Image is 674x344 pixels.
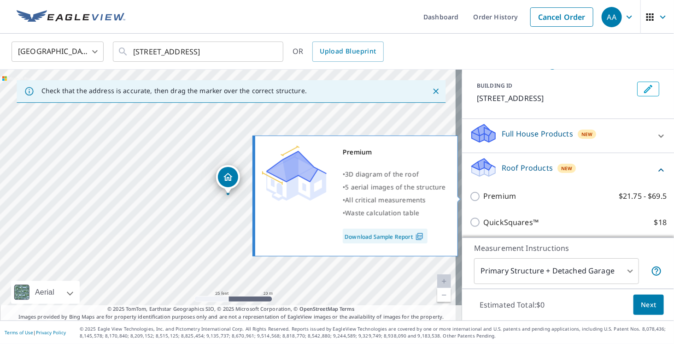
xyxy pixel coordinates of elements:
[641,299,656,311] span: Next
[637,82,659,96] button: Edit building 1
[619,190,667,202] p: $21.75 - $69.5
[32,281,57,304] div: Aerial
[293,42,384,62] div: OR
[320,46,376,57] span: Upload Blueprint
[343,207,446,219] div: •
[561,165,573,172] span: New
[477,82,512,89] p: BUILDING ID
[133,39,264,65] input: Search by address or latitude-longitude
[262,146,327,201] img: Premium
[651,266,662,277] span: Your report will include the primary structure and a detached garage if one exists.
[345,196,426,204] span: All critical measurements
[299,305,338,312] a: OpenStreetMap
[312,42,383,62] a: Upload Blueprint
[11,281,80,304] div: Aerial
[343,229,428,243] a: Download Sample Report
[502,128,573,139] p: Full House Products
[216,165,240,194] div: Dropped pin, building 1, Residential property, 9363 55th St N Lake Elmo, MN 55042
[502,162,553,173] p: Roof Products
[5,329,33,336] a: Terms of Use
[633,295,664,315] button: Next
[36,329,66,336] a: Privacy Policy
[474,258,639,284] div: Primary Structure + Detached Garage
[343,181,446,194] div: •
[107,305,355,313] span: © 2025 TomTom, Earthstar Geographics SIO, © 2025 Microsoft Corporation, ©
[80,326,669,339] p: © 2025 Eagle View Technologies, Inc. and Pictometry International Corp. All Rights Reserved. Repo...
[474,243,662,254] p: Measurement Instructions
[581,130,593,138] span: New
[345,208,419,217] span: Waste calculation table
[437,288,451,302] a: Current Level 20, Zoom Out
[469,157,667,183] div: Roof ProductsNew
[530,7,593,27] a: Cancel Order
[437,274,451,288] a: Current Level 20, Zoom In Disabled
[472,295,552,315] p: Estimated Total: $0
[343,168,446,181] div: •
[340,305,355,312] a: Terms
[343,194,446,207] div: •
[602,7,622,27] div: AA
[483,190,516,202] p: Premium
[469,123,667,149] div: Full House ProductsNew
[5,330,66,335] p: |
[483,217,539,228] p: QuickSquares™
[413,232,426,241] img: Pdf Icon
[41,87,307,95] p: Check that the address is accurate, then drag the marker over the correct structure.
[343,146,446,159] div: Premium
[430,85,442,97] button: Close
[17,10,125,24] img: EV Logo
[345,170,419,178] span: 3D diagram of the roof
[345,183,445,191] span: 5 aerial images of the structure
[654,217,667,228] p: $18
[12,39,104,65] div: [GEOGRAPHIC_DATA]
[477,93,633,104] p: [STREET_ADDRESS]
